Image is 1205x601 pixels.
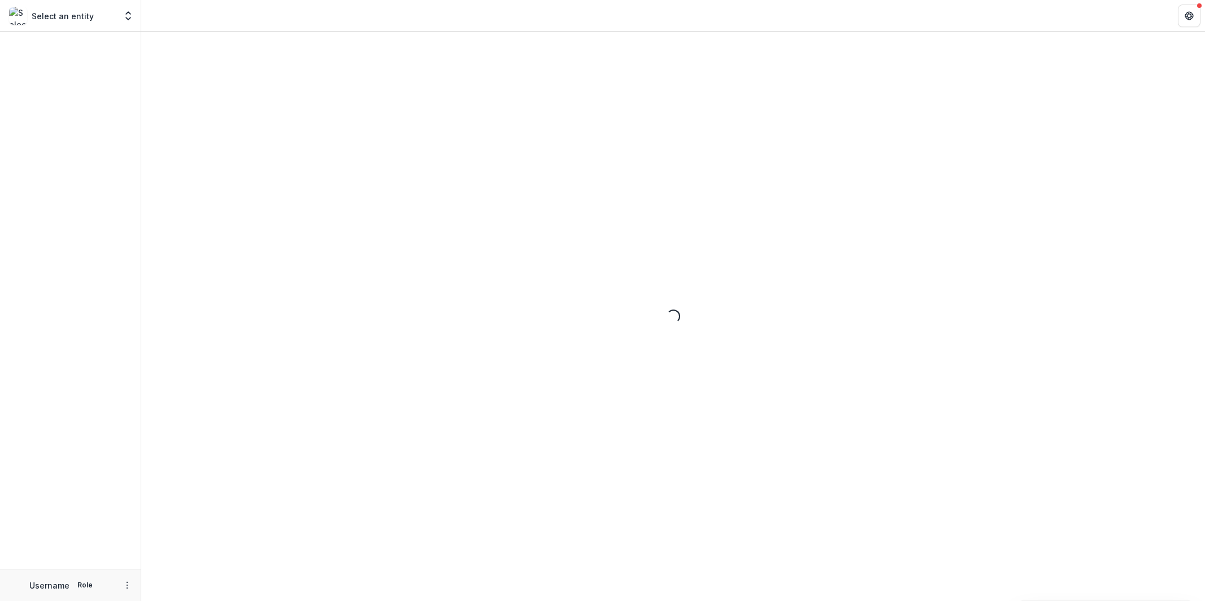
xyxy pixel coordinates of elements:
button: Open entity switcher [120,5,136,27]
img: Select an entity [9,7,27,25]
p: Username [29,580,69,591]
p: Select an entity [32,10,94,22]
button: Get Help [1178,5,1200,27]
button: More [120,578,134,592]
p: Role [74,580,96,590]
